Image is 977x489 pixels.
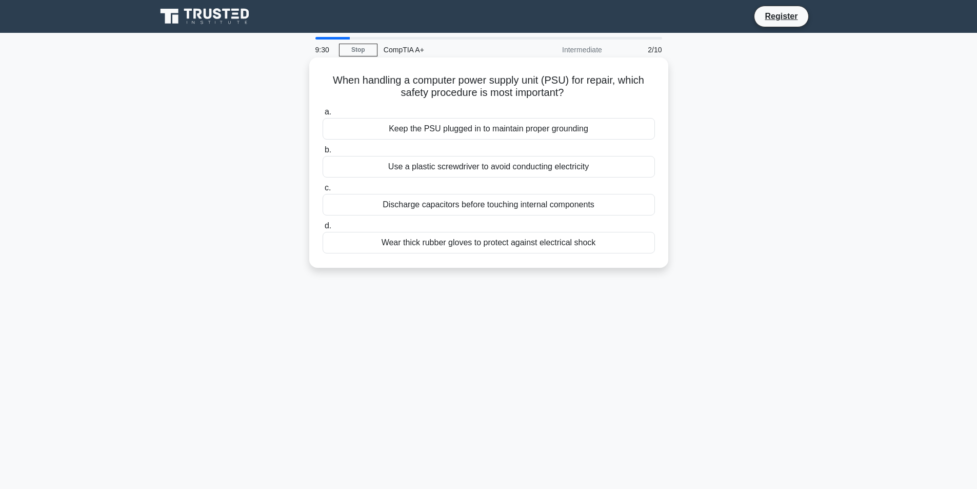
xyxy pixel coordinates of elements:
[519,40,608,60] div: Intermediate
[322,74,656,100] h5: When handling a computer power supply unit (PSU) for repair, which safety procedure is most impor...
[339,44,377,56] a: Stop
[325,145,331,154] span: b.
[325,221,331,230] span: d.
[377,40,519,60] div: CompTIA A+
[608,40,668,60] div: 2/10
[323,232,655,253] div: Wear thick rubber gloves to protect against electrical shock
[325,183,331,192] span: c.
[325,107,331,116] span: a.
[323,156,655,178] div: Use a plastic screwdriver to avoid conducting electricity
[759,10,804,23] a: Register
[309,40,339,60] div: 9:30
[323,194,655,216] div: Discharge capacitors before touching internal components
[323,118,655,140] div: Keep the PSU plugged in to maintain proper grounding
